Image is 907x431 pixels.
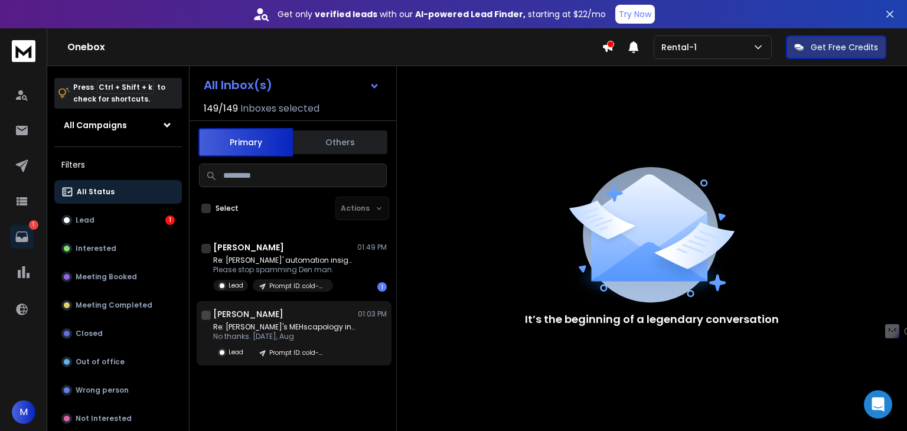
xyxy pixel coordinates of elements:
[377,282,387,292] div: 1
[54,265,182,289] button: Meeting Booked
[54,350,182,374] button: Out of office
[29,220,38,230] p: 1
[54,293,182,317] button: Meeting Completed
[54,378,182,402] button: Wrong person
[811,41,878,53] p: Get Free Credits
[54,208,182,232] button: Lead1
[64,119,127,131] h1: All Campaigns
[12,400,35,424] button: M
[76,386,129,395] p: Wrong person
[213,256,355,265] p: Re: [PERSON_NAME]' automation insight
[204,79,272,91] h1: All Inbox(s)
[76,301,152,310] p: Meeting Completed
[278,8,606,20] p: Get only with our starting at $22/mo
[240,102,319,116] h3: Inboxes selected
[54,407,182,430] button: Not Interested
[54,322,182,345] button: Closed
[76,272,137,282] p: Meeting Booked
[54,113,182,137] button: All Campaigns
[864,390,892,419] div: Open Intercom Messenger
[76,215,94,225] p: Lead
[194,73,389,97] button: All Inbox(s)
[269,348,326,357] p: Prompt ID: cold-ai-reply-b5 (cold outreach) (11/08)
[54,237,182,260] button: Interested
[357,243,387,252] p: 01:49 PM
[77,187,115,197] p: All Status
[198,128,293,156] button: Primary
[786,35,886,59] button: Get Free Credits
[76,329,103,338] p: Closed
[10,225,34,249] a: 1
[229,281,243,290] p: Lead
[661,41,702,53] p: Rental-1
[73,81,165,105] p: Press to check for shortcuts.
[415,8,526,20] strong: AI-powered Lead Finder,
[97,80,154,94] span: Ctrl + Shift + k
[269,282,326,290] p: Prompt ID: cold-ai-reply-b5 (cold outreach) (11/08)
[615,5,655,24] button: Try Now
[213,308,283,320] h1: [PERSON_NAME]
[229,348,243,357] p: Lead
[358,309,387,319] p: 01:03 PM
[213,322,355,332] p: Re: [PERSON_NAME]'s MEHscapology insights
[525,311,779,328] p: It’s the beginning of a legendary conversation
[76,244,116,253] p: Interested
[76,357,125,367] p: Out of office
[213,265,355,275] p: Please stop spamming Den man.
[165,215,175,225] div: 1
[293,129,387,155] button: Others
[76,414,132,423] p: Not Interested
[213,332,355,341] p: No thanks. [DATE], Aug
[54,156,182,173] h3: Filters
[12,40,35,62] img: logo
[67,40,602,54] h1: Onebox
[213,241,284,253] h1: [PERSON_NAME]
[204,102,238,116] span: 149 / 149
[315,8,377,20] strong: verified leads
[216,204,239,213] label: Select
[619,8,651,20] p: Try Now
[54,180,182,204] button: All Status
